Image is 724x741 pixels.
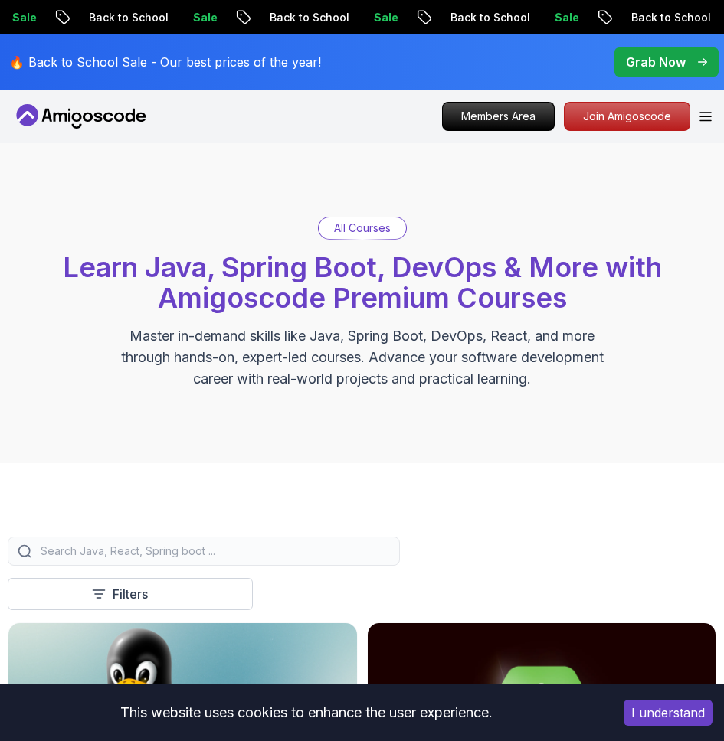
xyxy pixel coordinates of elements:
[624,700,713,726] button: Accept cookies
[148,10,252,25] p: Back to School
[433,10,482,25] p: Sale
[63,250,662,315] span: Learn Java, Spring Boot, DevOps & More with Amigoscode Premium Courses
[113,585,148,603] p: Filters
[564,102,690,131] a: Join Amigoscode
[8,578,253,610] button: Filters
[9,53,321,71] p: 🔥 Back to School Sale - Our best prices of the year!
[329,10,433,25] p: Back to School
[38,544,390,559] input: Search Java, React, Spring boot ...
[334,220,391,236] p: All Courses
[626,53,686,71] p: Grab Now
[71,10,120,25] p: Sale
[443,103,554,130] p: Members Area
[509,10,614,25] p: Back to School
[105,325,620,390] p: Master in-demand skills like Java, Spring Boot, DevOps, React, and more through hands-on, expert-...
[252,10,301,25] p: Sale
[11,696,601,730] div: This website uses cookies to enhance the user experience.
[614,10,663,25] p: Sale
[442,102,555,131] a: Members Area
[699,112,712,122] button: Open Menu
[565,103,690,130] p: Join Amigoscode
